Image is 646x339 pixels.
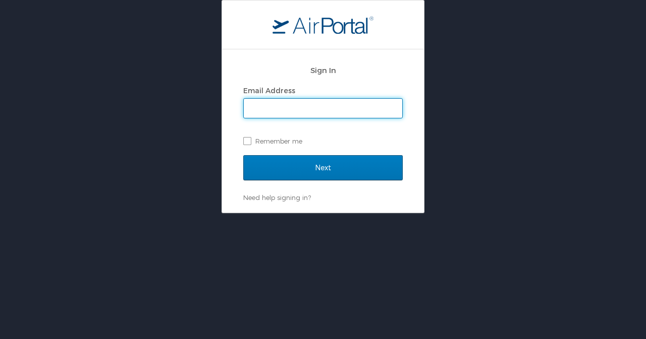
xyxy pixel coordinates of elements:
img: logo [273,16,373,34]
a: Need help signing in? [243,193,311,201]
h2: Sign In [243,64,403,76]
label: Remember me [243,133,403,149]
label: Email Address [243,86,295,95]
input: Next [243,155,403,180]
